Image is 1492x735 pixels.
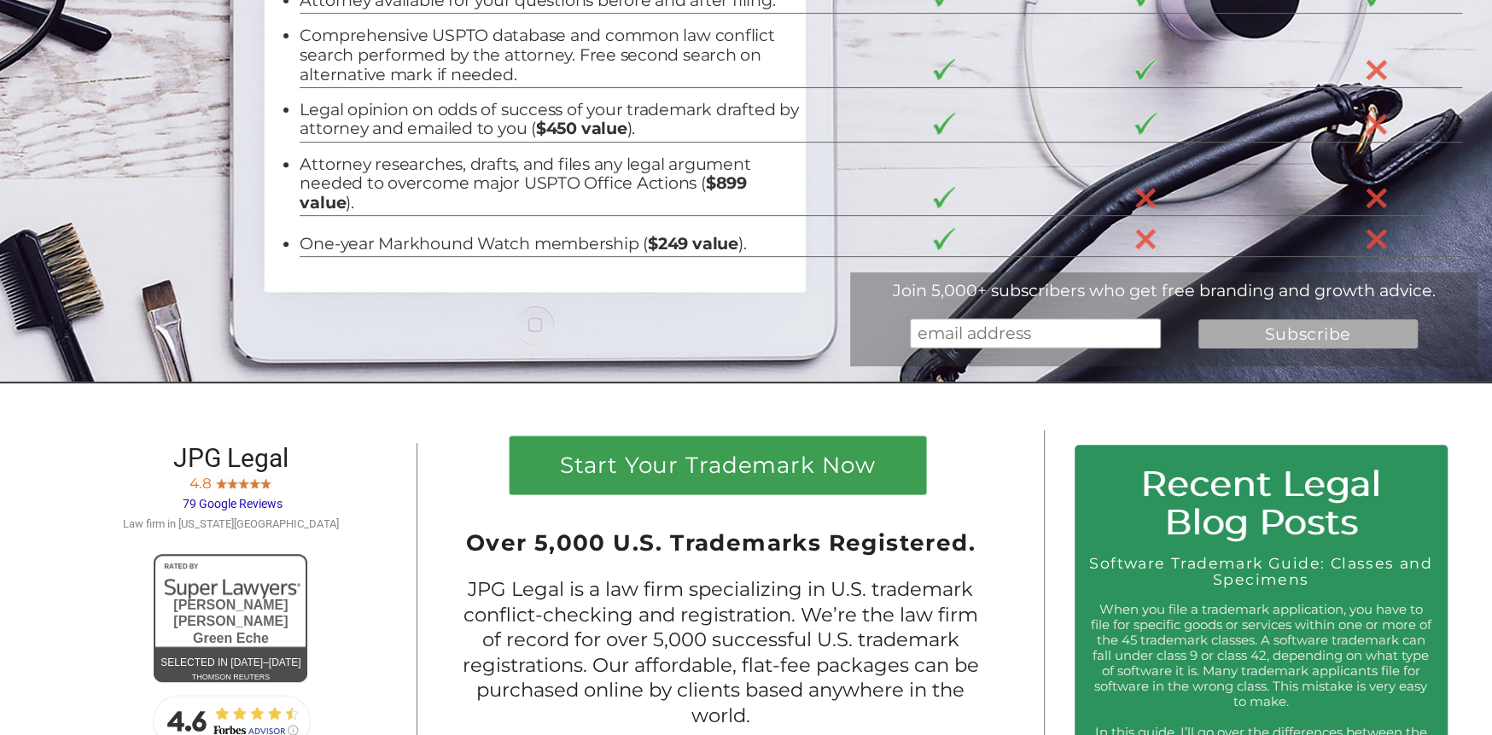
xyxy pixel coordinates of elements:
[1134,59,1157,80] img: checkmark-border-3.png
[154,653,307,673] div: Selected in [DATE]–[DATE]
[300,234,802,254] li: One-year Markhound Watch membership ( ).
[510,436,925,494] a: Start Your Trademark Now
[1365,59,1387,81] img: X-30-3.png
[300,172,746,213] b: $899 value
[216,476,227,488] img: Screen-Shot-2017-10-03-at-11.31.22-PM.jpg
[1365,113,1387,135] img: X-30-3.png
[1198,319,1418,349] input: Subscribe
[459,577,982,728] p: JPG Legal is a law firm specializing in U.S. trademark conflict-checking and registration. We’re ...
[1134,113,1157,134] img: checkmark-border-3.png
[1365,187,1387,209] img: X-30-3.png
[1089,554,1432,588] a: Software Trademark Guide: Classes and Specimens
[933,59,955,80] img: checkmark-border-3.png
[123,453,338,532] a: JPG Legal 4.8 79 Google Reviews Law firm in [US_STATE][GEOGRAPHIC_DATA]
[933,228,955,249] img: checkmark-border-3.png
[154,668,307,687] div: thomson reuters
[249,476,260,488] img: Screen-Shot-2017-10-03-at-11.31.22-PM.jpg
[536,118,627,138] b: $450 value
[1089,602,1432,709] p: When you file a trademark application, you have to file for specific goods or services within one...
[173,443,288,473] span: JPG Legal
[933,113,955,134] img: checkmark-border-3.png
[154,597,307,646] div: [PERSON_NAME] [PERSON_NAME] Green Eche
[300,100,802,138] li: Legal opinion on odds of success of your trademark drafted by attorney and emailed to you ( ).
[123,517,338,530] span: Law firm in [US_STATE][GEOGRAPHIC_DATA]
[183,497,283,510] span: 79 Google Reviews
[1134,228,1157,250] img: X-30-3.png
[466,529,976,557] span: Over 5,000 U.S. Trademarks Registered.
[933,187,955,208] img: checkmark-border-3.png
[238,476,249,488] img: Screen-Shot-2017-10-03-at-11.31.22-PM.jpg
[300,26,802,84] li: Comprehensive USPTO database and common law conflict search performed by the attorney. Free secon...
[648,233,738,254] b: $249 value
[525,454,912,485] h1: Start Your Trademark Now
[910,318,1161,348] input: email address
[1365,228,1387,250] img: X-30-3.png
[850,280,1477,300] div: Join 5,000+ subscribers who get free branding and growth advice.
[1140,462,1381,543] span: Recent Legal Blog Posts
[1134,187,1157,209] img: X-30-3.png
[227,476,238,488] img: Screen-Shot-2017-10-03-at-11.31.22-PM.jpg
[300,155,802,213] li: Attorney researches, drafts, and files any legal argument needed to overcome major USPTO Office A...
[260,476,271,488] img: Screen-Shot-2017-10-03-at-11.31.22-PM.jpg
[189,475,212,492] span: 4.8
[154,554,307,682] a: [PERSON_NAME] [PERSON_NAME]Green EcheSelected in [DATE]–[DATE]thomson reuters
